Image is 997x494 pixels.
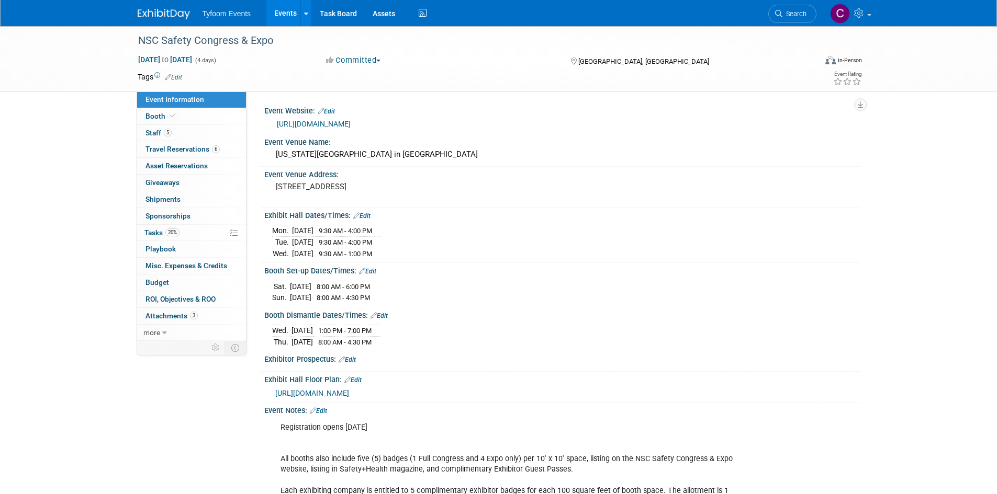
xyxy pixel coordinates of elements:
a: [URL][DOMAIN_NAME] [275,389,349,397]
td: [DATE] [290,281,311,292]
span: 8:00 AM - 4:30 PM [317,294,370,302]
div: Booth Set-up Dates/Times: [264,263,860,277]
span: 6 [212,145,220,153]
span: ROI, Objectives & ROO [145,295,216,303]
a: Giveaways [137,175,246,191]
span: 1:00 PM - 7:00 PM [318,327,372,335]
i: Booth reservation complete [170,113,175,119]
a: Shipments [137,191,246,208]
span: Attachments [145,312,198,320]
pre: [STREET_ADDRESS] [276,182,501,191]
div: Exhibitor Prospectus: [264,351,860,365]
a: Event Information [137,91,246,108]
div: Booth Dismantle Dates/Times: [264,307,860,321]
div: Event Venue Name: [264,134,860,147]
div: Event Venue Address: [264,167,860,180]
a: Edit [344,376,362,384]
span: 8:00 AM - 6:00 PM [317,283,370,291]
span: Playbook [145,245,176,253]
div: In-Person [837,56,862,64]
div: Event Notes: [264,403,860,416]
a: ROI, Objectives & ROO [137,291,246,307]
span: 8:00 AM - 4:30 PM [318,338,372,346]
a: Sponsorships [137,208,246,224]
span: [GEOGRAPHIC_DATA], [GEOGRAPHIC_DATA] [578,58,709,65]
td: Thu. [272,336,292,347]
td: [DATE] [292,325,313,337]
img: Format-Inperson.png [825,56,836,64]
span: Giveaways [145,178,180,187]
td: Wed. [272,325,292,337]
span: 9:30 AM - 4:00 PM [319,227,372,235]
button: Committed [322,55,385,66]
a: Budget [137,274,246,291]
span: 3 [190,312,198,319]
span: 5 [164,129,172,136]
span: more [143,328,160,337]
span: 20% [165,228,180,236]
span: Misc. Expenses & Credits [145,261,227,270]
span: [DATE] [DATE] [138,55,193,64]
span: Shipments [145,195,181,203]
a: Edit [165,74,182,81]
a: Edit [359,268,376,275]
a: [URL][DOMAIN_NAME] [277,120,351,128]
a: Misc. Expenses & Credits [137,258,246,274]
td: [DATE] [292,336,313,347]
span: Asset Reservations [145,162,208,170]
div: Event Format [755,54,862,70]
td: Sat. [272,281,290,292]
span: (4 days) [194,57,216,64]
a: Edit [310,407,327,415]
a: Attachments3 [137,308,246,324]
div: NSC Safety Congress & Expo [135,31,801,50]
td: Mon. [272,225,292,237]
td: Tags [138,72,182,82]
div: Event Website: [264,103,860,117]
td: [DATE] [292,237,313,248]
span: Booth [145,112,177,120]
td: Wed. [272,248,292,259]
td: [DATE] [292,225,313,237]
td: [DATE] [292,248,313,259]
span: 9:30 AM - 4:00 PM [319,238,372,246]
span: Tyfoom Events [203,9,251,18]
a: Playbook [137,241,246,257]
span: Travel Reservations [145,145,220,153]
img: Chris Walker [830,4,850,24]
div: [US_STATE][GEOGRAPHIC_DATA] in [GEOGRAPHIC_DATA] [272,146,852,163]
a: Edit [339,356,356,363]
a: Booth [137,108,246,124]
a: Asset Reservations [137,158,246,174]
span: Budget [145,278,169,286]
td: Sun. [272,292,290,303]
a: Edit [318,108,335,115]
span: Event Information [145,95,204,104]
div: Exhibit Hall Dates/Times: [264,208,860,221]
a: Edit [353,212,371,220]
span: 9:30 AM - 1:00 PM [319,250,372,258]
span: to [160,55,170,64]
div: Exhibit Hall Floor Plan: [264,372,860,385]
span: Search [782,10,806,18]
span: Tasks [144,228,180,237]
td: Personalize Event Tab Strip [207,341,225,354]
td: Toggle Event Tabs [225,341,246,354]
td: Tue. [272,237,292,248]
span: Staff [145,129,172,137]
a: more [137,325,246,341]
img: ExhibitDay [138,9,190,19]
a: Travel Reservations6 [137,141,246,157]
div: Event Rating [833,72,861,77]
td: [DATE] [290,292,311,303]
a: Staff5 [137,125,246,141]
a: Search [768,5,816,23]
a: Tasks20% [137,225,246,241]
span: Sponsorships [145,212,191,220]
a: Edit [371,312,388,319]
